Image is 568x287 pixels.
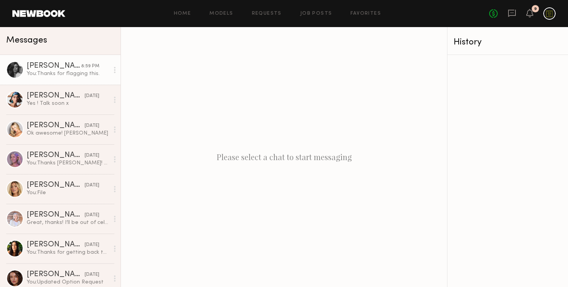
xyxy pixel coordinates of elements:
[6,36,47,45] span: Messages
[27,70,109,77] div: You: Thanks for flagging this.
[27,189,109,196] div: You: File
[27,181,85,189] div: [PERSON_NAME]
[85,271,99,278] div: [DATE]
[85,212,99,219] div: [DATE]
[85,152,99,159] div: [DATE]
[454,38,562,47] div: History
[534,7,537,11] div: 9
[252,11,282,16] a: Requests
[27,159,109,167] div: You: Thanks [PERSON_NAME]! We will let our team know. xx
[27,219,109,226] div: Great, thanks! I’ll be out of cell service here and there but will check messages whenever I have...
[27,92,85,100] div: [PERSON_NAME]
[27,152,85,159] div: [PERSON_NAME]
[27,100,109,107] div: Yes ! Talk soon x
[27,122,85,130] div: [PERSON_NAME]
[209,11,233,16] a: Models
[27,211,85,219] div: [PERSON_NAME]
[121,27,447,287] div: Please select a chat to start messaging
[85,182,99,189] div: [DATE]
[85,122,99,130] div: [DATE]
[27,62,81,70] div: [PERSON_NAME]
[27,271,85,278] div: [PERSON_NAME]
[85,241,99,249] div: [DATE]
[27,278,109,286] div: You: Updated Option Request
[27,249,109,256] div: You: Thanks for getting back to us! We'll keep you in mind for the next one! xx
[300,11,332,16] a: Job Posts
[81,63,99,70] div: 8:59 PM
[27,130,109,137] div: Ok awesome! [PERSON_NAME]
[27,241,85,249] div: [PERSON_NAME]
[174,11,191,16] a: Home
[350,11,381,16] a: Favorites
[85,92,99,100] div: [DATE]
